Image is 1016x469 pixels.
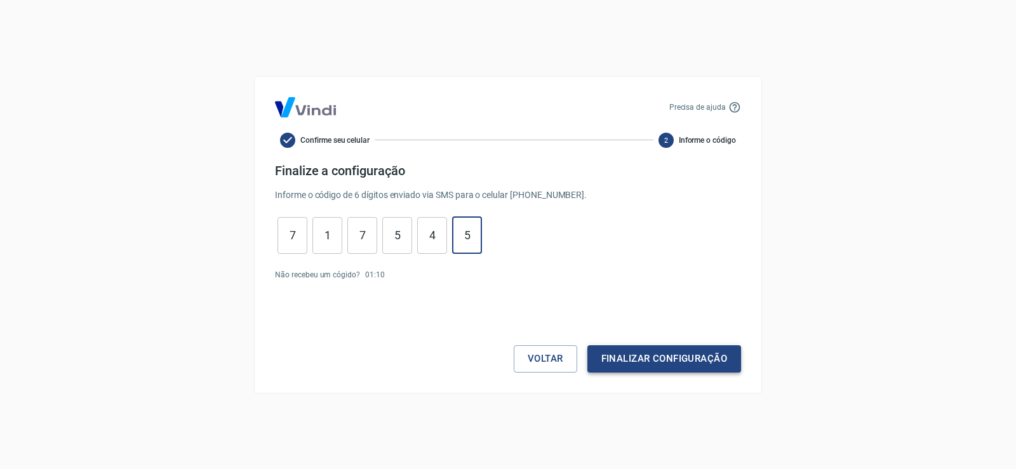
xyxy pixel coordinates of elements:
h4: Finalize a configuração [275,163,741,178]
p: Informe o código de 6 dígitos enviado via SMS para o celular [PHONE_NUMBER] . [275,188,741,202]
p: 01 : 10 [365,269,385,281]
span: Informe o código [679,135,736,146]
button: Finalizar configuração [587,345,741,372]
text: 2 [664,136,668,144]
p: Precisa de ajuda [669,102,726,113]
p: Não recebeu um cógido? [275,269,360,281]
span: Confirme seu celular [300,135,370,146]
button: Voltar [514,345,577,372]
img: Logo Vind [275,97,336,117]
